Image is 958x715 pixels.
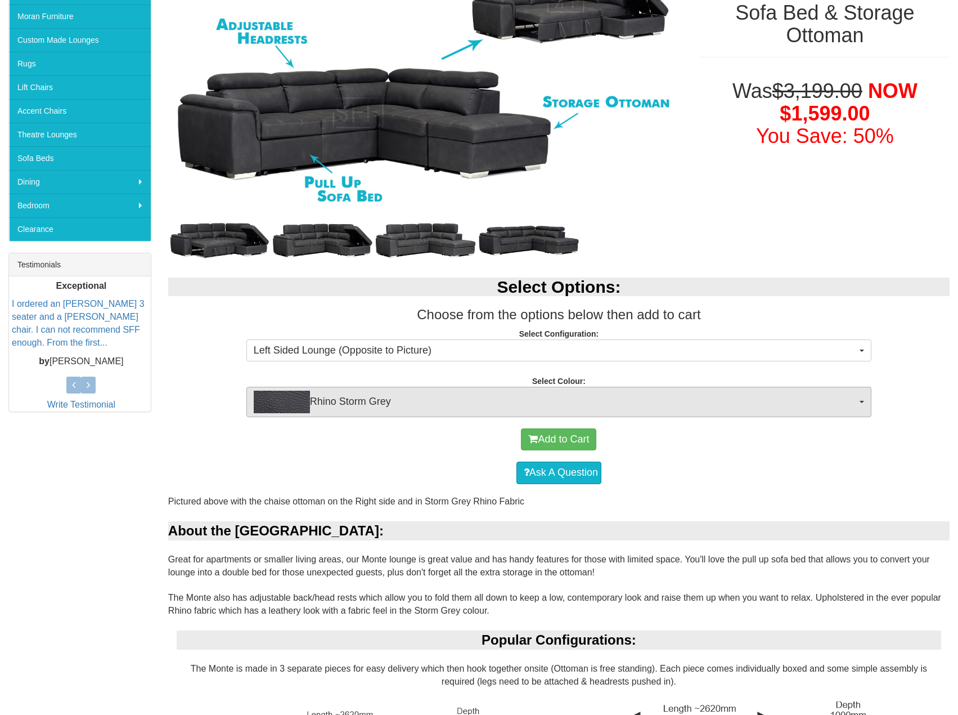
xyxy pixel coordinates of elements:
strong: Select Configuration: [519,329,599,338]
a: Sofa Beds [9,146,151,170]
h1: Was [700,80,950,147]
button: Add to Cart [521,428,596,451]
button: Rhino Storm GreyRhino Storm Grey [246,387,871,417]
p: [PERSON_NAME] [12,355,151,368]
a: Clearance [9,217,151,241]
span: Rhino Storm Grey [254,391,857,413]
a: Rugs [9,52,151,75]
span: NOW $1,599.00 [780,79,917,125]
b: Select Options: [497,278,620,296]
a: Dining [9,170,151,194]
a: Moran Furniture [9,5,151,28]
a: Theatre Lounges [9,123,151,146]
font: You Save: 50% [756,124,894,148]
img: Rhino Storm Grey [254,391,310,413]
a: Lift Chairs [9,75,151,99]
strong: Select Colour: [532,377,586,386]
b: Exceptional [56,281,107,291]
b: by [39,356,50,366]
button: Left Sided Lounge (Opposite to Picture) [246,339,871,362]
del: $3,199.00 [772,79,862,102]
div: Testimonials [9,253,151,276]
a: Accent Chairs [9,99,151,123]
span: Left Sided Lounge (Opposite to Picture) [254,343,857,358]
h3: Choose from the options below then add to cart [168,307,950,322]
a: I ordered an [PERSON_NAME] 3 seater and a [PERSON_NAME] chair. I can not recommend SFF enough. Fr... [12,300,145,348]
a: Ask A Question [516,462,601,484]
div: Popular Configurations: [177,631,941,650]
div: About the [GEOGRAPHIC_DATA]: [168,521,950,540]
a: Write Testimonial [47,400,115,409]
a: Bedroom [9,194,151,217]
a: Custom Made Lounges [9,28,151,52]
